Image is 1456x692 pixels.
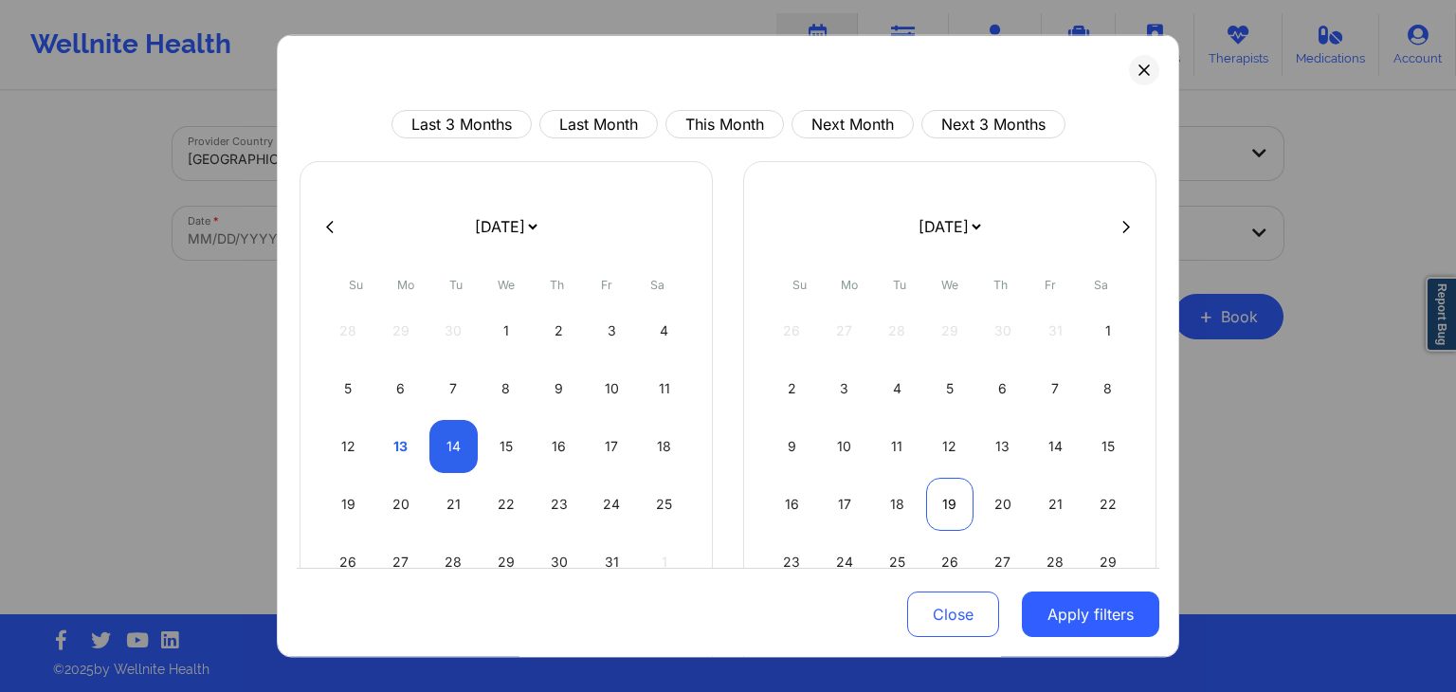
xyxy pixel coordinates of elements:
button: Apply filters [1022,592,1159,638]
div: Fri Nov 28 2025 [1031,536,1080,589]
div: Sun Oct 05 2025 [324,362,373,415]
div: Fri Nov 14 2025 [1031,420,1080,473]
div: Fri Oct 17 2025 [588,420,636,473]
button: Next Month [792,110,914,138]
div: Thu Nov 06 2025 [978,362,1027,415]
div: Sun Oct 19 2025 [324,478,373,531]
div: Sun Oct 26 2025 [324,536,373,589]
div: Mon Nov 03 2025 [821,362,869,415]
div: Tue Nov 25 2025 [873,536,921,589]
div: Thu Oct 02 2025 [535,304,583,357]
div: Mon Nov 10 2025 [821,420,869,473]
div: Sat Oct 18 2025 [640,420,688,473]
div: Wed Oct 08 2025 [482,362,531,415]
div: Fri Oct 24 2025 [588,478,636,531]
div: Fri Oct 31 2025 [588,536,636,589]
abbr: Tuesday [449,278,463,292]
div: Wed Oct 22 2025 [482,478,531,531]
div: Sun Nov 02 2025 [768,362,816,415]
div: Sat Oct 04 2025 [640,304,688,357]
div: Thu Nov 20 2025 [978,478,1027,531]
div: Sat Oct 11 2025 [640,362,688,415]
div: Sun Nov 16 2025 [768,478,816,531]
div: Mon Oct 13 2025 [377,420,426,473]
div: Tue Oct 28 2025 [429,536,478,589]
div: Wed Nov 05 2025 [926,362,974,415]
abbr: Monday [841,278,858,292]
abbr: Thursday [550,278,564,292]
abbr: Tuesday [893,278,906,292]
div: Thu Nov 13 2025 [978,420,1027,473]
div: Sun Nov 09 2025 [768,420,816,473]
div: Tue Oct 21 2025 [429,478,478,531]
div: Sat Nov 08 2025 [1083,362,1132,415]
abbr: Friday [601,278,612,292]
div: Fri Oct 10 2025 [588,362,636,415]
div: Fri Oct 03 2025 [588,304,636,357]
div: Sat Nov 01 2025 [1083,304,1132,357]
div: Thu Oct 30 2025 [535,536,583,589]
button: This Month [665,110,784,138]
div: Wed Oct 15 2025 [482,420,531,473]
div: Mon Nov 17 2025 [821,478,869,531]
div: Thu Oct 09 2025 [535,362,583,415]
abbr: Sunday [349,278,363,292]
div: Thu Nov 27 2025 [978,536,1027,589]
abbr: Saturday [1094,278,1108,292]
div: Sat Nov 15 2025 [1083,420,1132,473]
div: Mon Oct 06 2025 [377,362,426,415]
button: Last 3 Months [391,110,532,138]
div: Wed Nov 26 2025 [926,536,974,589]
div: Wed Oct 01 2025 [482,304,531,357]
div: Sat Nov 29 2025 [1083,536,1132,589]
abbr: Saturday [650,278,664,292]
div: Fri Nov 21 2025 [1031,478,1080,531]
div: Wed Nov 19 2025 [926,478,974,531]
div: Sun Nov 23 2025 [768,536,816,589]
abbr: Sunday [792,278,807,292]
div: Thu Oct 23 2025 [535,478,583,531]
div: Sat Nov 22 2025 [1083,478,1132,531]
div: Tue Oct 14 2025 [429,420,478,473]
div: Mon Oct 20 2025 [377,478,426,531]
div: Mon Nov 24 2025 [821,536,869,589]
div: Sun Oct 12 2025 [324,420,373,473]
div: Sat Oct 25 2025 [640,478,688,531]
abbr: Friday [1045,278,1056,292]
div: Fri Nov 07 2025 [1031,362,1080,415]
div: Tue Nov 18 2025 [873,478,921,531]
abbr: Wednesday [498,278,515,292]
div: Wed Oct 29 2025 [482,536,531,589]
button: Last Month [539,110,658,138]
button: Close [907,592,999,638]
div: Tue Nov 04 2025 [873,362,921,415]
div: Tue Nov 11 2025 [873,420,921,473]
button: Next 3 Months [921,110,1065,138]
abbr: Monday [397,278,414,292]
div: Mon Oct 27 2025 [377,536,426,589]
abbr: Thursday [993,278,1008,292]
abbr: Wednesday [941,278,958,292]
div: Wed Nov 12 2025 [926,420,974,473]
div: Tue Oct 07 2025 [429,362,478,415]
div: Thu Oct 16 2025 [535,420,583,473]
